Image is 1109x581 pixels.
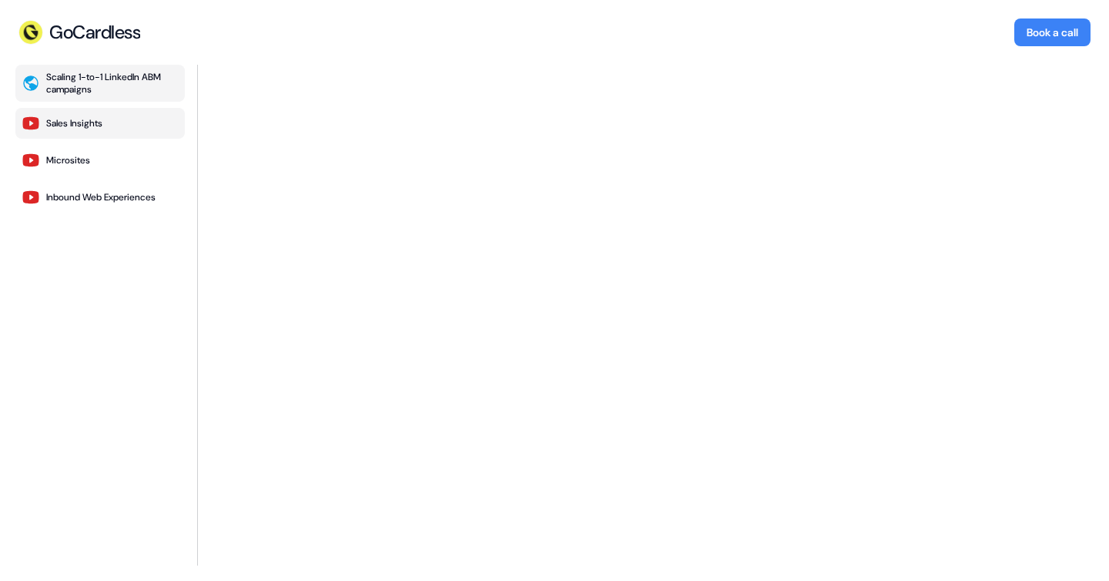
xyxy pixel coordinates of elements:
div: GoCardless [49,21,140,44]
button: Sales Insights [15,108,185,139]
button: Scaling 1-to-1 LinkedIn ABM campaigns [15,65,185,102]
button: Inbound Web Experiences [15,182,185,213]
button: Microsites [15,145,185,176]
button: Book a call [1014,18,1091,46]
div: Scaling 1-to-1 LinkedIn ABM campaigns [46,71,179,96]
div: Inbound Web Experiences [46,191,156,203]
div: Microsites [46,154,90,166]
div: Sales Insights [46,117,102,129]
